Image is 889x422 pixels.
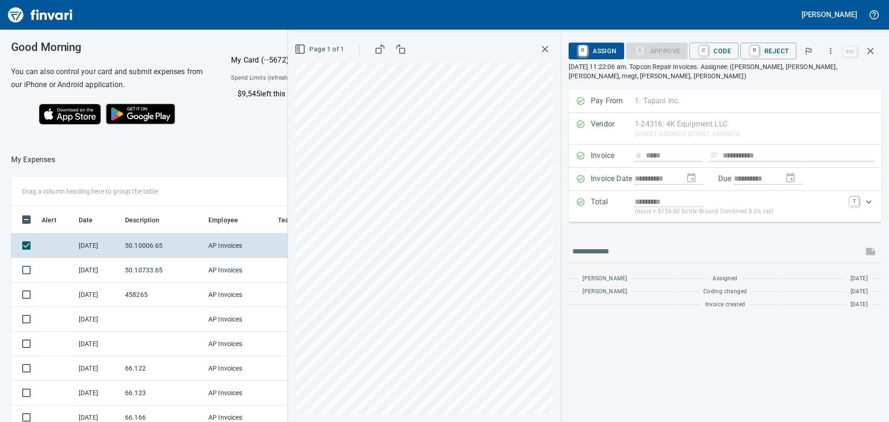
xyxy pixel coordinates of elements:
button: Page 1 of 1 [293,41,348,58]
span: Close invoice [841,40,882,62]
span: Assign [576,43,616,59]
td: 66.122 [121,356,205,381]
td: AP Invoices [205,307,274,332]
td: [DATE] [75,356,121,381]
span: This records your message into the invoice and notifies anyone mentioned [859,240,882,263]
td: AP Invoices [205,283,274,307]
td: [DATE] [75,233,121,258]
span: Date [79,214,93,226]
td: AP Invoices [205,233,274,258]
a: esc [843,46,857,57]
img: Finvari [6,4,75,26]
span: [PERSON_NAME] [582,287,627,296]
td: 66.123 [121,381,205,405]
img: Download on the App Store [39,104,101,125]
nav: breadcrumb [11,154,55,165]
span: Description [125,214,160,226]
td: [DATE] [75,307,121,332]
td: AP Invoices [205,381,274,405]
td: 50.10006.65 [121,233,205,258]
button: CCode [689,43,739,59]
span: Alert [42,214,69,226]
img: Get it on Google Play [101,99,181,129]
span: Alert [42,214,56,226]
span: Team [278,214,307,226]
p: (basis + $154.80 Battle Ground Combined 8.6% tax) [635,207,844,216]
span: Spend Limits (refreshed by [PERSON_NAME] [DATE]) [231,74,397,83]
span: Page 1 of 1 [296,44,344,55]
td: AP Invoices [205,258,274,283]
button: [PERSON_NAME] [799,7,859,22]
span: Employee [208,214,250,226]
td: [DATE] [75,332,121,356]
span: Date [79,214,105,226]
a: R [750,45,759,56]
td: [DATE] [75,283,121,307]
span: [PERSON_NAME] [582,274,627,283]
button: Flag [798,41,819,61]
span: Employee [208,214,238,226]
span: Reject [748,43,789,59]
p: Drag a column heading here to group the table [22,187,158,196]
div: Coding Required [626,46,688,54]
p: Online and foreign allowed [224,100,426,109]
span: Code [697,43,731,59]
td: 50.10733.65 [121,258,205,283]
td: AP Invoices [205,332,274,356]
span: Team [278,214,295,226]
p: [DATE] 11:22:06 am. Topcon Repair Invoices. Assignee: ([PERSON_NAME], [PERSON_NAME], [PERSON_NAME... [569,62,882,81]
p: Total [591,196,635,216]
span: [DATE] [851,287,868,296]
td: 458265 [121,283,205,307]
a: C [699,45,708,56]
h3: Good Morning [11,41,208,54]
h6: You can also control your card and submit expenses from our iPhone or Android application. [11,65,208,91]
td: [DATE] [75,381,121,405]
span: Description [125,214,172,226]
span: Coding changed [703,287,747,296]
a: T [850,196,859,206]
td: [DATE] [75,258,121,283]
button: RReject [740,43,796,59]
span: Invoice created [705,300,745,309]
p: My Expenses [11,154,55,165]
a: R [578,45,587,56]
p: $9,545 left this month [238,88,425,100]
td: AP Invoices [205,356,274,381]
span: [DATE] [851,300,868,309]
span: Assigned [713,274,737,283]
div: Expand [569,191,882,222]
button: More [820,41,841,61]
p: My Card (···5672) [231,55,301,66]
h5: [PERSON_NAME] [801,10,857,19]
button: RAssign [569,43,624,59]
span: [DATE] [851,274,868,283]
